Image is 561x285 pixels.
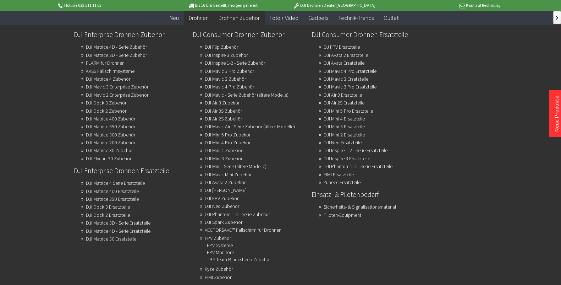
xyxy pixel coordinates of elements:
a: Piloten-Equipment [323,210,361,220]
a: DJI Mavic 2 Enterprise Zubehör [86,90,148,100]
a: DJI Flip Zubehör [205,42,238,52]
a: Drohnen [184,11,214,25]
a: DJI Inspire 3 Ersatzteile [323,154,370,163]
a: FLARM für Drohnen [86,58,125,68]
span: Neu [170,14,179,21]
a: Yuneec Ersatzteile [323,177,360,187]
p: Bis 16 Uhr bestellt, morgen geliefert. [168,1,279,10]
a: DJI Phantom 1-4 - Serie Zubehör [205,209,270,219]
a: DJI Matrice 4D - Serie Zubehör [86,42,147,52]
a: DJI Mavic 4 Pro Ersatzteile [323,66,376,76]
a: DJI Spark Zubehör [205,217,242,227]
a: DJI Dock 2 Zubehör [86,106,126,116]
span: Drohnen Zubehör [219,14,260,21]
a: Neu [165,11,184,25]
a: DJI Mini 3 Ersatzteile [323,122,364,131]
a: DJI Matrice 4 Serie Ersatzteile [86,178,145,188]
span: Technik-Trends [338,14,373,21]
p: DJI Drohnen Dealer [GEOGRAPHIC_DATA] [279,1,389,10]
a: Foto + Video [265,11,303,25]
a: DJI Avata Zubehör [205,185,247,195]
a: DJ FPV Ersatzteile [323,42,359,52]
p: Hotline 032 511 11 03 [57,1,167,10]
a: DJI Mini 4 Zubehör [205,145,242,155]
a: DJI Matrice 350 Zubehör [86,122,135,131]
a: DJI Mavic 3 Enterprise Zubehör [86,82,148,92]
a: DJI Mavic 4 Pro Zubehör [205,82,254,92]
a: DJI Mini 5 Pro Zubehör [205,130,251,140]
a: VECTORSAVE™ Fallschirm für Drohnen [205,225,281,235]
a: DJI Inspire 1-2 - Serie Ersatzteile [323,145,387,155]
a: DJI Mavic Mini Zubehör [205,170,252,179]
a: DJI Mavic Air - Serie Zubehör (ältere Modelle) [205,122,295,131]
p: Kauf auf Rechnung [390,1,500,10]
a: DJI Inspire 3 Zubehör [205,50,248,60]
span: Foto + Video [270,14,298,21]
a: DJI Mini 3 Zubehör [205,154,242,163]
a: DJI Matrice 400 Ersatzteile [86,186,139,196]
a: DJI Air 3 Ersatzteile [323,90,362,100]
a: FPV Monitore [207,247,234,257]
a: Outlet [378,11,403,25]
a: Einsatz- & Pilotenbedarf [311,188,424,200]
a: DJI Air 3 Zubehör [205,98,240,108]
a: DJI Mavic 3 Pro Zubehör [205,66,254,76]
a: DJI Mavic - Serie Zubehör (ältere Modelle) [205,90,288,100]
a: FPV Systeme [207,240,233,250]
a: DJI Consumer Drohnen Ersatzteile [311,28,424,41]
a: TBS Team Blacksheep Zubehör [207,254,271,264]
a: Ryze Zubehör [205,264,233,274]
a: DJI Neo Zubehör [205,201,239,211]
span: Outlet [383,14,398,21]
a: DJI Matrice 3D - Serie Zubehör [86,50,147,60]
a: DJI Mavic 3 Ersatzteile [323,74,368,84]
a: DJI Air 2S Zubehör [205,114,242,124]
a: DJI Mavic 3 Pro Ersatzteile [323,82,376,92]
a: DJI Matrice 300 Zubehör [86,130,135,140]
a: DJI Phantom 1-4 - Serie Ersatzteile [323,161,392,171]
a: DJI Mini 5 Pro Ersatzteile [323,106,373,116]
a: DJI Matrice 4D - Serie Ersatzteile [86,226,150,236]
a: FPV Zubehör [205,233,231,243]
span: Drohnen [189,14,209,21]
a: DJI Mini 2 Ersatzteile [323,130,364,140]
a: DJI Matrice 4 Zubehör [86,74,130,84]
a: DJI Consumer Drohnen Zubehör [193,28,306,41]
a: DJI Dock 3 Zubehör [86,98,126,108]
span: Gadgets [308,14,328,21]
a: DJI Inspire 1-2 - Serie Zubehör [205,58,265,68]
a: DJI Matrice 350 Ersatzteile [86,194,139,204]
a: DJI Mini 4 Pro Zubehör [205,138,251,147]
a: DJI Flycart 30 Zubehör [86,154,131,163]
a: Sicherheits- & Signalisationsmaterial [323,202,396,212]
a: DJI Mini - Serie (ältere Modelle) [205,161,266,171]
a: DJI Neo Ersatzteile [323,138,361,147]
a: DJI Avata 2 Zubehör [205,177,246,187]
a: DJI FPV Zubehör [205,193,238,203]
a: DJI Enterprise Drohnen Zubehör [74,28,187,41]
a: DJI Air 3S Zubehör [205,106,242,116]
a: DJI Dock 3 Ersatzteile [86,202,130,212]
a: DJI Mini 4 Ersatzteile [323,114,364,124]
a: AVSS Fallschirmsysteme [86,66,134,76]
a: DJI Matrice 30 Zubehör [86,145,133,155]
a: Drohnen Zubehör [214,11,265,25]
a: FIMI Zubehör [205,272,231,282]
a: DJI Matrice 3D - Serie Ersatzteile [86,218,150,228]
a: DJI Matrice 400 Zubehör [86,114,135,124]
a: DJI Air 2S Ersatzteile [323,98,364,108]
a: Neue Produkte [553,96,560,132]
span:  [556,16,558,20]
a: DJI Matrice 200 Zubehör [86,138,135,147]
a: Gadgets [303,11,333,25]
a: FIMI Ersatzteile [323,170,353,179]
a: DJI Dock 2 Ersatzteile [86,210,130,220]
a: DJI Avata Ersatzteile [323,58,364,68]
a: DJI Mavic 3 Zubehör [205,74,246,84]
a: DJI Matrice 30 Ersatzteile [86,234,136,244]
a: DJI Enterprise Drohnen Ersatzteile [74,165,187,177]
a: Technik-Trends [333,11,378,25]
a: DJI Avata 2 Ersatzteile [323,50,368,60]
